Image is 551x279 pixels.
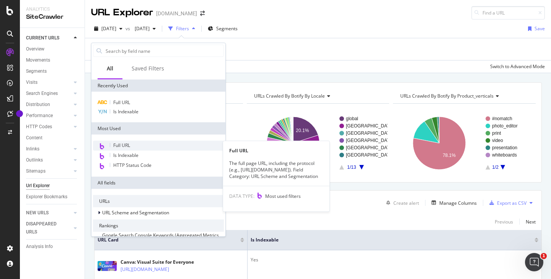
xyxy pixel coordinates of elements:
span: URLs Crawled By Botify By locale [254,93,325,99]
span: URLs Crawled By Botify By product_verticals [400,93,494,99]
span: 2025 Jul. 13th [132,25,150,32]
a: [URL][DOMAIN_NAME] [121,266,169,273]
text: [GEOGRAPHIC_DATA] [346,123,394,129]
span: URL Scheme and Segmentation [102,209,169,216]
span: 1 [541,253,547,259]
div: URLs [93,195,224,207]
button: Save [525,23,545,35]
div: [DOMAIN_NAME] [156,10,197,17]
input: Search by field name [105,45,223,57]
svg: A chart. [393,110,534,176]
div: Distribution [26,101,50,109]
div: Next [526,219,536,225]
text: whiteboards [492,152,517,158]
a: Outlinks [26,156,72,164]
div: Search Engines [26,90,58,98]
div: Url Explorer [26,182,50,190]
span: DATA TYPE: [229,193,254,199]
div: All fields [91,177,225,189]
div: Segments [26,67,47,75]
input: Find a URL [471,6,545,20]
div: Overview [26,45,44,53]
a: Visits [26,78,72,86]
a: Movements [26,56,79,64]
a: Explorer Bookmarks [26,193,79,201]
a: Segments [26,67,79,75]
button: Segments [205,23,241,35]
a: Inlinks [26,145,72,153]
span: Most used filters [265,193,301,199]
div: SiteCrawler [26,13,78,21]
text: [GEOGRAPHIC_DATA] [346,152,394,158]
a: Analysis Info [26,243,79,251]
div: Outlinks [26,156,43,164]
span: URL Card [98,237,238,243]
div: Saved Filters [132,65,164,72]
a: HTTP Codes [26,123,72,131]
div: Canva: Visual Suite for Everyone [121,259,202,266]
text: #nomatch [492,116,512,121]
a: Sitemaps [26,167,72,175]
div: Tooltip anchor [16,110,23,117]
button: Next [526,217,536,226]
button: Create alert [383,197,419,209]
a: Overview [26,45,79,53]
text: 1/2 [492,165,499,170]
span: Full URL [113,99,130,106]
div: HTTP Codes [26,123,52,131]
a: NEW URLS [26,209,72,217]
span: vs [126,25,132,32]
a: DISAPPEARED URLS [26,220,72,236]
div: Inlinks [26,145,39,153]
div: Visits [26,78,37,86]
span: Segments [216,25,238,32]
div: Explorer Bookmarks [26,193,67,201]
div: Manage Columns [439,200,477,206]
a: Distribution [26,101,72,109]
div: A chart. [247,110,388,176]
span: HTTP Status Code [113,162,152,168]
text: photo_editor [492,123,518,129]
span: 2025 Sep. 14th [101,25,116,32]
text: [GEOGRAPHIC_DATA] [346,145,394,150]
div: Sitemaps [26,167,46,175]
img: main image [98,261,117,271]
div: Analytics [26,6,78,13]
div: Full URL [223,147,329,154]
text: 78.1% [443,153,456,158]
span: Google Search Console Keywords (Aggregated Metrics By URL) [102,232,219,245]
div: Most Used [91,122,225,135]
button: [DATE] [132,23,159,35]
span: Is Indexable [113,152,139,158]
div: URL Explorer [91,6,153,19]
div: NEW URLS [26,209,49,217]
div: Recently Used [91,80,225,92]
iframe: Intercom live chat [525,253,543,271]
text: video [492,138,503,143]
text: presentation [492,145,517,150]
text: 1/13 [347,165,356,170]
div: Movements [26,56,50,64]
button: Filters [165,23,198,35]
button: Switch to Advanced Mode [487,60,545,73]
div: Filters [176,25,189,32]
span: Is Indexable [251,237,523,243]
h4: URLs Crawled By Botify By locale [253,90,383,102]
text: [GEOGRAPHIC_DATA] [346,138,394,143]
text: [GEOGRAPHIC_DATA] [346,131,394,136]
a: Content [26,134,79,142]
div: DISAPPEARED URLS [26,220,65,236]
div: Create alert [393,200,419,206]
span: Full URL [113,142,130,148]
text: 20.1% [296,128,309,133]
div: Export as CSV [497,200,527,206]
button: Previous [495,217,513,226]
div: All [107,65,113,72]
h4: URLs Crawled By Botify By product_verticals [399,90,529,102]
div: Analysis Info [26,243,53,251]
div: Yes [251,256,538,263]
button: Export as CSV [486,197,527,209]
div: CURRENT URLS [26,34,59,42]
span: Is Indexable [113,108,139,115]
